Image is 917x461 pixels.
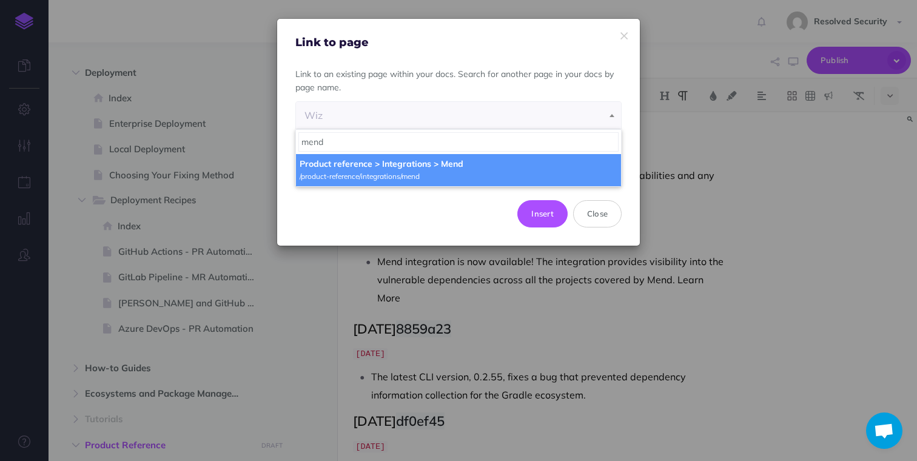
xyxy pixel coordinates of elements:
[295,37,622,49] h4: Link to page
[300,172,420,181] small: /product-reference/integrations/mend
[300,158,463,169] strong: Product reference > Integrations > Mend
[517,200,568,227] button: Insert
[304,102,613,129] div: Wiz
[573,200,622,227] button: Close
[866,412,902,449] a: Open chat
[295,67,622,95] p: Link to an existing page within your docs. Search for another page in your docs by page name.
[295,101,622,129] span: Product reference > Integrations > Wiz
[296,102,621,129] span: Product reference > Integrations > Wiz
